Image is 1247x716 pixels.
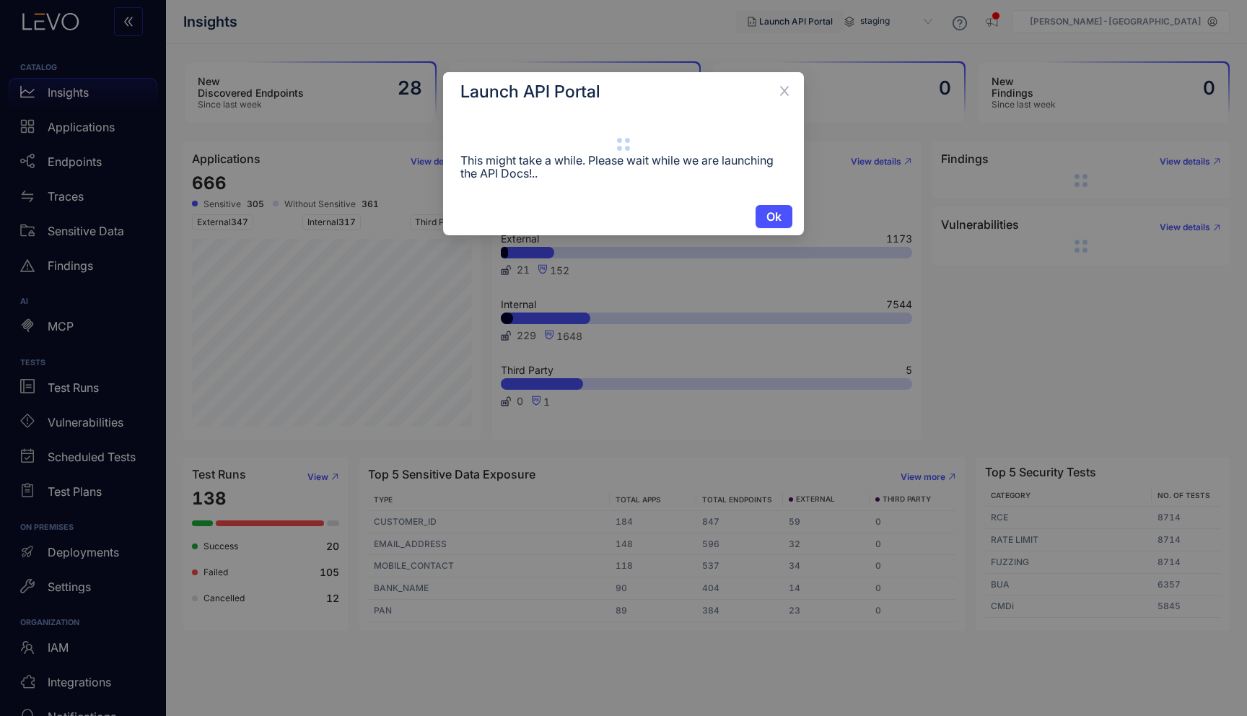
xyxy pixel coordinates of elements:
span: Ok [766,210,782,223]
div: This might take a while. Please wait while we are launching the API Docs!.. [460,154,787,180]
button: Close [765,72,804,111]
button: Ok [756,205,792,228]
span: close [778,84,791,97]
h3: Launch API Portal [460,84,787,100]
